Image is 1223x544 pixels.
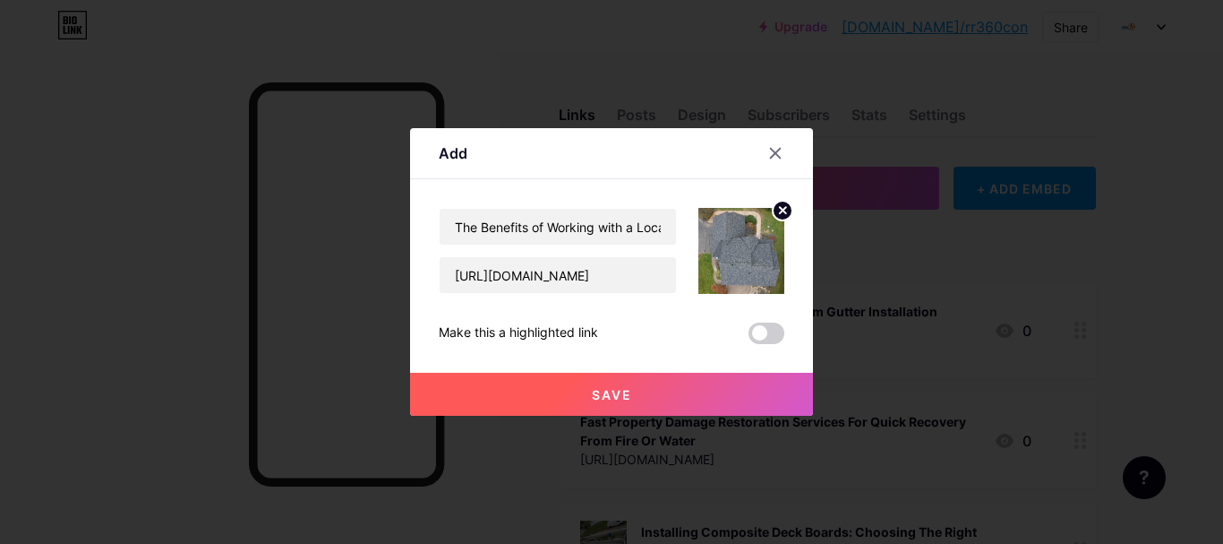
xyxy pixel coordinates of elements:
[698,208,784,294] img: link_thumbnail
[440,257,676,293] input: URL
[439,142,467,164] div: Add
[592,387,632,402] span: Save
[440,209,676,245] input: Title
[439,323,598,344] div: Make this a highlighted link
[410,373,813,416] button: Save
